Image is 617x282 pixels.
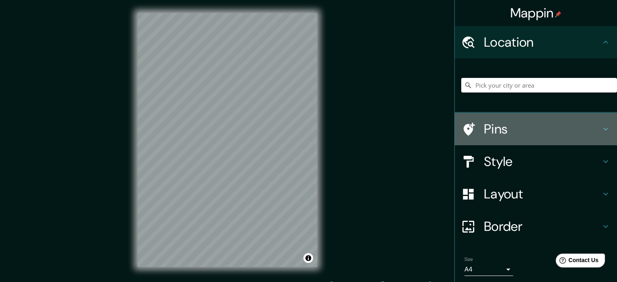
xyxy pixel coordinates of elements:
[138,13,317,267] canvas: Map
[464,263,513,276] div: A4
[455,26,617,58] div: Location
[484,186,601,202] h4: Layout
[510,5,562,21] h4: Mappin
[484,121,601,137] h4: Pins
[545,250,608,273] iframe: Help widget launcher
[461,78,617,93] input: Pick your city or area
[464,256,473,263] label: Size
[455,113,617,145] div: Pins
[455,210,617,243] div: Border
[484,218,601,235] h4: Border
[455,178,617,210] div: Layout
[303,253,313,263] button: Toggle attribution
[555,11,561,17] img: pin-icon.png
[455,145,617,178] div: Style
[484,153,601,170] h4: Style
[484,34,601,50] h4: Location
